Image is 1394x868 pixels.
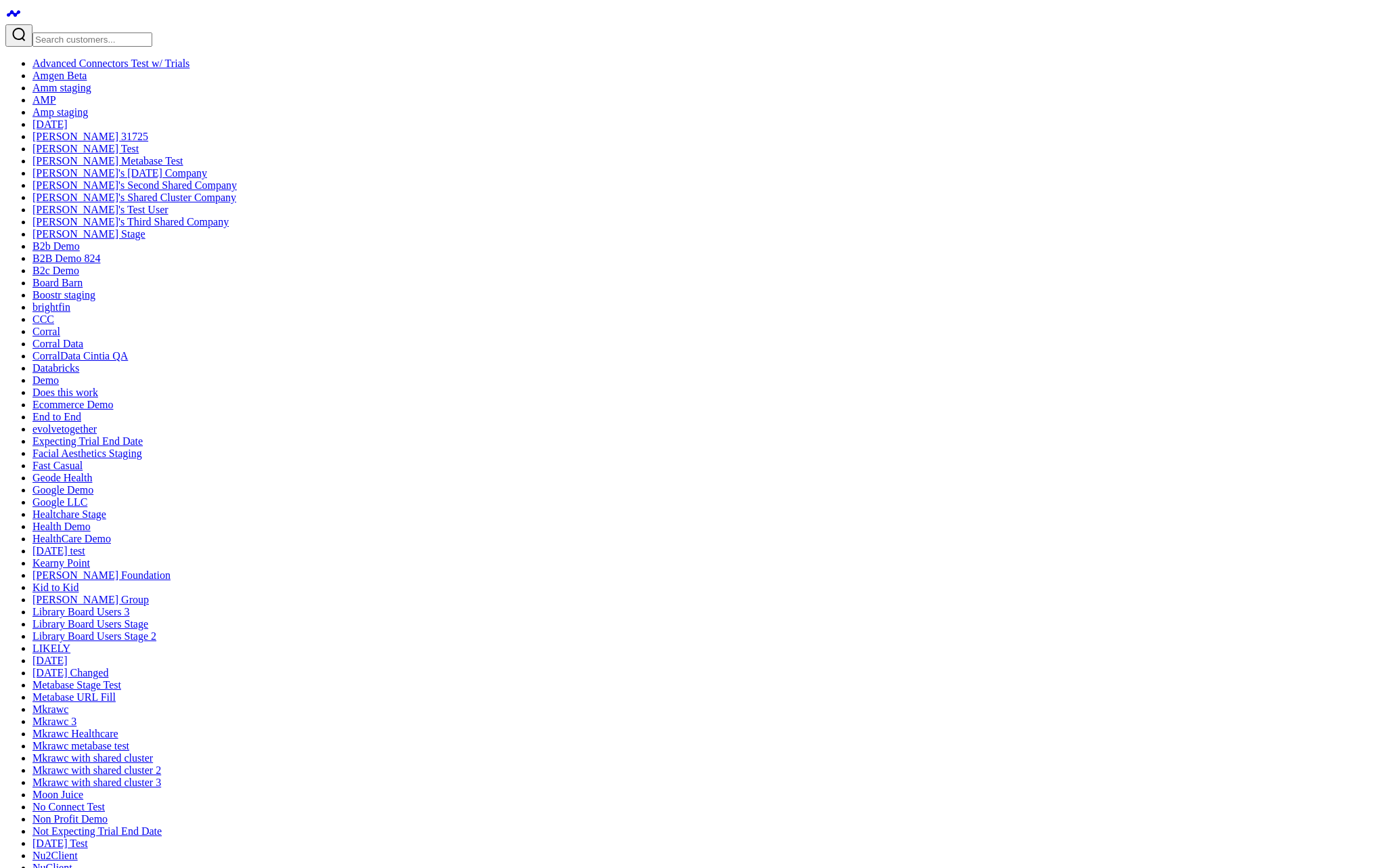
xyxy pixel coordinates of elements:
[32,301,70,313] a: brightfin
[32,703,68,715] a: Mkrawc
[32,131,148,142] a: [PERSON_NAME] 31725
[32,82,91,93] a: Amm staging
[32,850,78,861] a: Nu2Client
[32,508,106,520] a: Healtchare Stage
[32,277,83,288] a: Board Barn
[32,569,171,581] a: [PERSON_NAME] Foundation
[32,460,83,471] a: Fast Casual
[32,484,93,496] a: Google Demo
[32,594,149,605] a: [PERSON_NAME] Group
[32,167,207,179] a: [PERSON_NAME]'s [DATE] Company
[32,265,79,276] a: B2c Demo
[32,801,105,812] a: No Connect Test
[32,94,56,106] a: AMP
[32,545,85,557] a: [DATE] test
[32,618,148,630] a: Library Board Users Stage
[32,667,108,678] a: [DATE] Changed
[32,521,91,532] a: Health Demo
[32,228,145,240] a: [PERSON_NAME] Stage
[32,448,142,459] a: Facial Aesthetics Staging
[32,411,81,422] a: End to End
[32,813,108,825] a: Non Profit Demo
[32,716,76,727] a: Mkrawc 3
[32,362,79,374] a: Databricks
[32,179,237,191] a: [PERSON_NAME]'s Second Shared Company
[32,192,236,203] a: [PERSON_NAME]'s Shared Cluster Company
[32,557,90,569] a: Kearny Point
[32,435,143,447] a: Expecting Trial End Date
[32,630,156,642] a: Library Board Users Stage 2
[32,106,88,118] a: Amp staging
[32,313,54,325] a: CCC
[32,118,68,130] a: [DATE]
[32,350,128,362] a: CorralData Cintia QA
[32,740,129,752] a: Mkrawc metabase test
[32,679,121,691] a: Metabase Stage Test
[32,32,152,47] input: Search customers input
[32,728,118,739] a: Mkrawc Healthcare
[32,326,60,337] a: Corral
[32,533,111,544] a: HealthCare Demo
[32,216,229,227] a: [PERSON_NAME]'s Third Shared Company
[32,752,153,764] a: Mkrawc with shared cluster
[32,496,87,508] a: Google LLC
[32,338,83,349] a: Corral Data
[32,70,87,81] a: Amgen Beta
[32,764,161,776] a: Mkrawc with shared cluster 2
[32,289,95,301] a: Boostr staging
[32,240,80,252] a: B2b Demo
[32,643,70,654] a: LIKELY
[32,582,78,593] a: Kid to Kid
[32,399,114,410] a: Ecommerce Demo
[32,777,161,788] a: Mkrawc with shared cluster 3
[32,825,162,837] a: Not Expecting Trial End Date
[32,423,97,435] a: evolvetogether
[32,58,189,69] a: Advanced Connectors Test w/ Trials
[32,387,98,398] a: Does this work
[32,691,116,703] a: Metabase URL Fill
[32,838,88,849] a: [DATE] Test
[5,24,32,47] button: Search customers button
[32,253,100,264] a: B2B Demo 824
[32,374,59,386] a: Demo
[32,606,130,617] a: Library Board Users 3
[32,143,139,154] a: [PERSON_NAME] Test
[32,204,168,215] a: [PERSON_NAME]'s Test User
[32,155,183,167] a: [PERSON_NAME] Metabase Test
[32,472,92,483] a: Geode Health
[32,655,68,666] a: [DATE]
[32,789,83,800] a: Moon Juice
